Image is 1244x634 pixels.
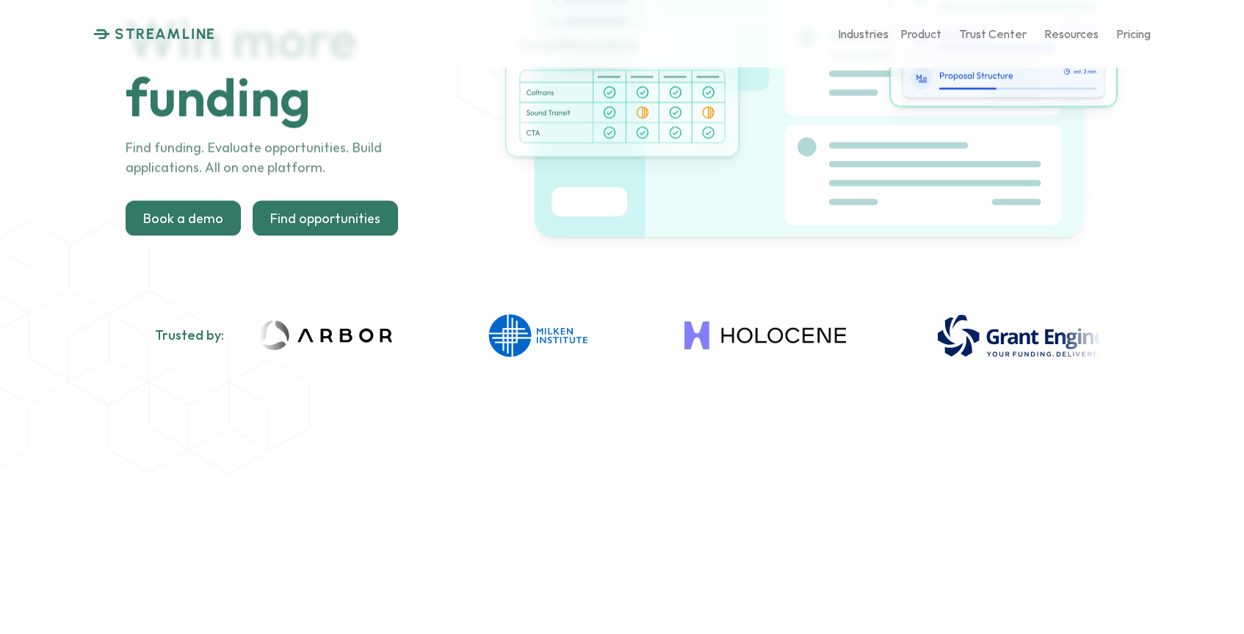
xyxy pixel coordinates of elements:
[126,10,493,126] h1: Win more funding
[900,26,941,40] p: Product
[959,21,1027,47] a: Trust Center
[115,25,216,43] p: STREAMLINE
[143,211,223,227] p: Book a demo
[253,201,398,236] a: Find opportunities
[1044,26,1099,40] p: Resources
[1116,26,1151,40] p: Pricing
[126,138,457,178] p: Find funding. Evaluate opportunities. Build applications. All on one platform.
[1044,21,1099,47] a: Resources
[270,211,380,227] p: Find opportunities
[838,26,889,40] p: Industries
[126,201,241,236] a: Book a demo
[93,25,216,43] a: STREAMLINE
[155,327,224,343] h2: Trusted by:
[1116,21,1151,47] a: Pricing
[959,26,1027,40] p: Trust Center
